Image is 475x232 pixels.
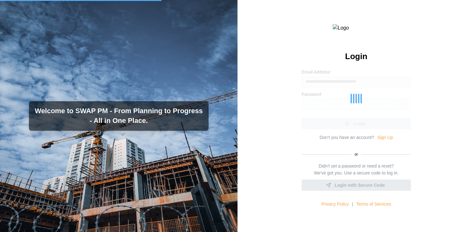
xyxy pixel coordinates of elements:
[302,152,411,157] div: or
[319,134,374,141] div: Don’t you have an account?
[314,163,398,176] div: Didn't set a password or need a reset? We've got you. Use a secure code to log in.
[377,134,393,141] a: Sign Up
[34,106,204,126] h3: Welcome to SWAP PM - From Planning to Progress - All in One Place.
[333,24,380,32] img: Logo
[345,51,368,62] h2: Login
[321,201,349,208] a: Privacy Policy
[356,201,391,208] a: Terms of Services
[352,201,353,208] div: |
